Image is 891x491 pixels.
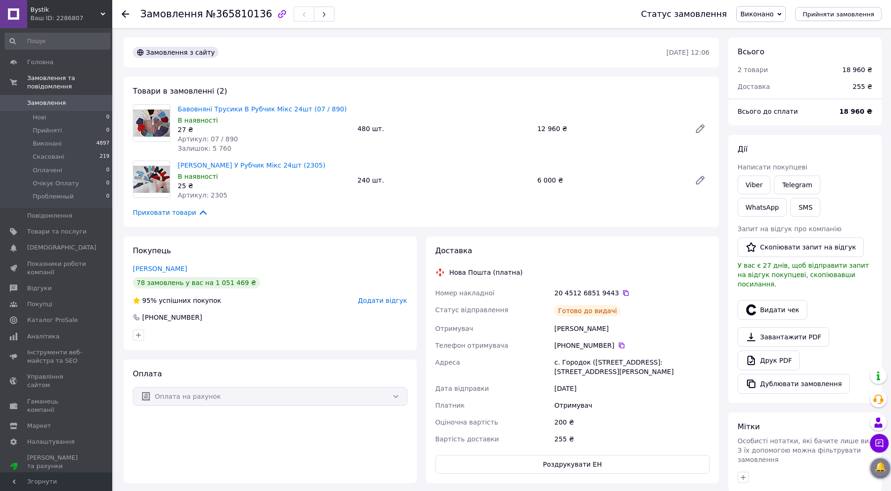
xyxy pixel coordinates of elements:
span: Всього [738,47,764,56]
span: Адреса [435,359,460,366]
button: Прийняти замовлення [795,7,882,21]
button: Чат з покупцем [870,434,889,453]
button: Дублювати замовлення [738,374,850,394]
a: Редагувати [691,119,710,138]
a: Бавовняні Трусики В Рубчик Мікс 24шт (07 / 890) [178,105,347,113]
span: 0 [106,126,109,135]
div: 78 замовлень у вас на 1 051 469 ₴ [133,277,260,288]
button: Видати чек [738,300,807,320]
span: Телефон отримувача [435,342,508,349]
a: Завантажити PDF [738,327,829,347]
a: [PERSON_NAME] [133,265,187,272]
span: Інструменти веб-майстра та SEO [27,348,87,365]
span: Додати відгук [358,297,407,304]
b: 18 960 ₴ [840,108,873,115]
div: [PHONE_NUMBER] [554,341,710,350]
span: Показники роботи компанії [27,260,87,277]
span: Вартість доставки [435,435,499,443]
span: Прийняті [33,126,62,135]
span: Дата відправки [435,385,489,392]
span: 2 товари [738,66,768,73]
div: 18 960 ₴ [842,65,872,74]
div: 480 шт. [354,122,533,135]
span: Артикул: 07 / 890 [178,135,238,143]
span: 95% [142,297,157,304]
span: В наявності [178,117,218,124]
button: 🔔 [871,458,890,477]
div: с. Городок ([STREET_ADDRESS]: [STREET_ADDRESS][PERSON_NAME] [552,354,711,380]
a: Viber [738,176,770,194]
div: Замовлення з сайту [133,47,218,58]
div: 25 ₴ [178,181,350,191]
div: Готово до видачі [554,305,621,316]
span: Доставка [738,83,770,90]
span: Прийняти замовлення [803,11,874,18]
span: Мітки [738,422,760,431]
span: Покупці [27,300,52,308]
div: Отримувач [552,397,711,414]
span: Замовлення та повідомлення [27,74,112,91]
span: Bystik [30,6,101,14]
span: Нові [33,113,46,122]
span: 🔔 [875,461,886,472]
span: Особисті нотатки, які бачите лише ви. З їх допомогою можна фільтрувати замовлення [738,437,871,463]
span: 0 [106,192,109,201]
div: 255 ₴ [847,76,878,97]
span: Дії [738,145,747,154]
span: 219 [100,153,109,161]
span: Запит на відгук про компанію [738,225,841,233]
div: 12 960 ₴ [534,122,687,135]
span: Всього до сплати [738,108,798,115]
span: У вас є 27 днів, щоб відправити запит на відгук покупцеві, скопіювавши посилання. [738,262,869,288]
span: Написати покупцеві [738,163,807,171]
span: Товари в замовленні (2) [133,87,227,95]
span: Платник [435,402,465,409]
div: Нова Пошта (платна) [447,268,525,277]
span: 4897 [96,139,109,148]
div: Статус замовлення [641,9,727,19]
span: [PERSON_NAME] та рахунки [27,454,87,479]
div: Повернутися назад [122,9,129,19]
div: [PHONE_NUMBER] [141,313,203,322]
span: Замовлення [27,99,66,107]
span: В наявності [178,173,218,180]
input: Пошук [5,33,110,50]
img: Стрінги Бавовняні У Рубчик Мікс 24шт (2305) [133,166,170,193]
span: Маркет [27,422,51,430]
a: [PERSON_NAME] У Рубчик Мікс 24шт (2305) [178,161,326,169]
div: 200 ₴ [552,414,711,431]
a: Друк PDF [738,351,800,370]
span: Гаманець компанії [27,397,87,414]
span: Очікує Оплату [33,179,79,188]
span: Налаштування [27,438,75,446]
span: Отримувач [435,325,473,332]
div: [PERSON_NAME] [552,320,711,337]
div: 27 ₴ [178,125,350,134]
button: Скопіювати запит на відгук [738,237,864,257]
span: Товари та послуги [27,227,87,236]
button: Роздрукувати ЕН [435,455,710,474]
a: WhatsApp [738,198,787,217]
span: Доставка [435,246,472,255]
div: успішних покупок [133,296,221,305]
a: Telegram [774,176,820,194]
span: Оціночна вартість [435,418,498,426]
span: Проблемный [33,192,73,201]
span: Аналітика [27,332,59,341]
button: SMS [790,198,820,217]
span: 0 [106,166,109,175]
span: Оплата [133,369,162,378]
span: Залишок: 5 760 [178,145,232,152]
span: Виконані [33,139,62,148]
span: Скасовані [33,153,65,161]
span: Каталог ProSale [27,316,78,324]
span: Приховати товари [133,207,208,218]
span: Оплачені [33,166,62,175]
a: Редагувати [691,171,710,190]
span: №365810136 [206,8,272,20]
span: Покупець [133,246,171,255]
span: [DEMOGRAPHIC_DATA] [27,243,96,252]
span: Управління сайтом [27,373,87,389]
div: Ваш ID: 2286807 [30,14,112,22]
span: 0 [106,113,109,122]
